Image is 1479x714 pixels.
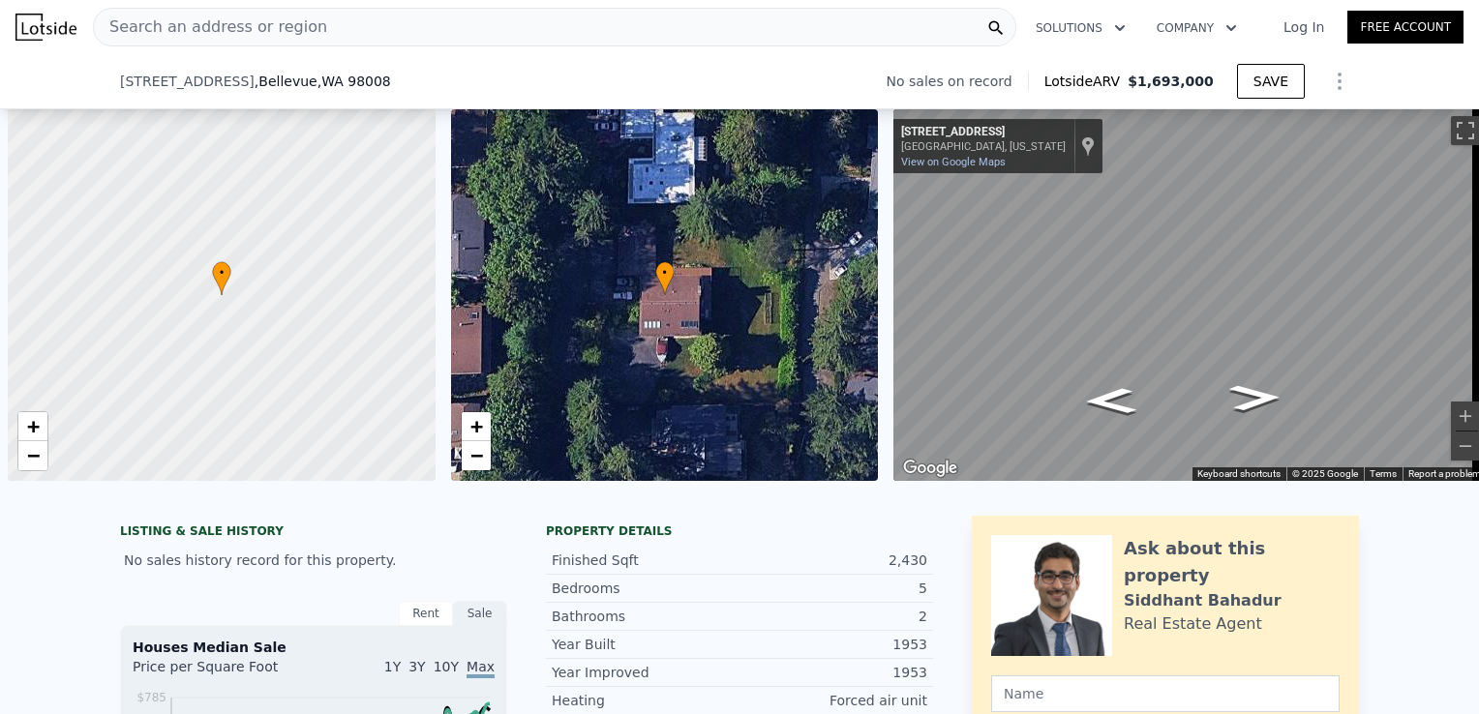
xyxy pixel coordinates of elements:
span: Max [467,659,495,678]
div: No sales history record for this property. [120,543,507,578]
a: Free Account [1347,11,1464,44]
span: Lotside ARV [1044,72,1128,91]
div: 1953 [739,635,927,654]
a: Open this area in Google Maps (opens a new window) [898,456,962,481]
div: Sale [453,601,507,626]
span: 1Y [384,659,401,674]
a: Terms (opens in new tab) [1370,468,1397,479]
div: Property details [546,523,933,539]
div: Bathrooms [552,607,739,626]
div: Year Built [552,635,739,654]
button: Show Options [1320,62,1359,101]
div: Finished Sqft [552,550,739,570]
div: Price per Square Foot [133,657,314,688]
div: Siddhant Bahadur [1124,589,1282,612]
span: 10Y [434,659,459,674]
div: Bedrooms [552,579,739,598]
span: + [27,414,40,438]
div: Heating [552,691,739,710]
div: Rent [399,601,453,626]
div: LISTING & SALE HISTORY [120,523,507,543]
div: Year Improved [552,663,739,682]
tspan: $785 [136,691,166,704]
div: 5 [739,579,927,598]
path: Go East, SE 35th Pl [1208,378,1304,417]
div: [GEOGRAPHIC_DATA], [US_STATE] [901,140,1066,153]
a: View on Google Maps [901,156,1006,168]
img: Google [898,456,962,481]
div: 1953 [739,663,927,682]
span: , WA 98008 [317,74,391,89]
a: Zoom in [18,412,47,441]
img: Lotside [15,14,76,41]
span: 3Y [408,659,425,674]
div: Real Estate Agent [1124,612,1262,636]
span: • [212,264,231,282]
div: Ask about this property [1124,535,1340,589]
span: • [655,264,675,282]
a: Zoom out [462,441,491,470]
span: − [469,443,482,467]
div: • [212,261,231,295]
a: Zoom in [462,412,491,441]
input: Name [991,675,1340,712]
span: + [469,414,482,438]
span: Search an address or region [94,15,327,39]
div: [STREET_ADDRESS] [901,125,1066,140]
span: © 2025 Google [1292,468,1358,479]
span: $1,693,000 [1128,74,1214,89]
div: Forced air unit [739,691,927,710]
span: , Bellevue [255,72,391,91]
button: Company [1141,11,1253,45]
a: Show location on map [1081,135,1095,157]
button: Solutions [1020,11,1141,45]
div: 2,430 [739,550,927,570]
span: [STREET_ADDRESS] [120,72,255,91]
span: − [27,443,40,467]
a: Log In [1260,17,1347,37]
button: SAVE [1237,64,1305,99]
div: • [655,261,675,295]
div: No sales on record [887,72,1028,91]
div: 2 [739,607,927,626]
a: Zoom out [18,441,47,470]
div: Houses Median Sale [133,638,495,657]
button: Keyboard shortcuts [1197,467,1281,481]
path: Go West, SE 35th Pl [1063,382,1158,421]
